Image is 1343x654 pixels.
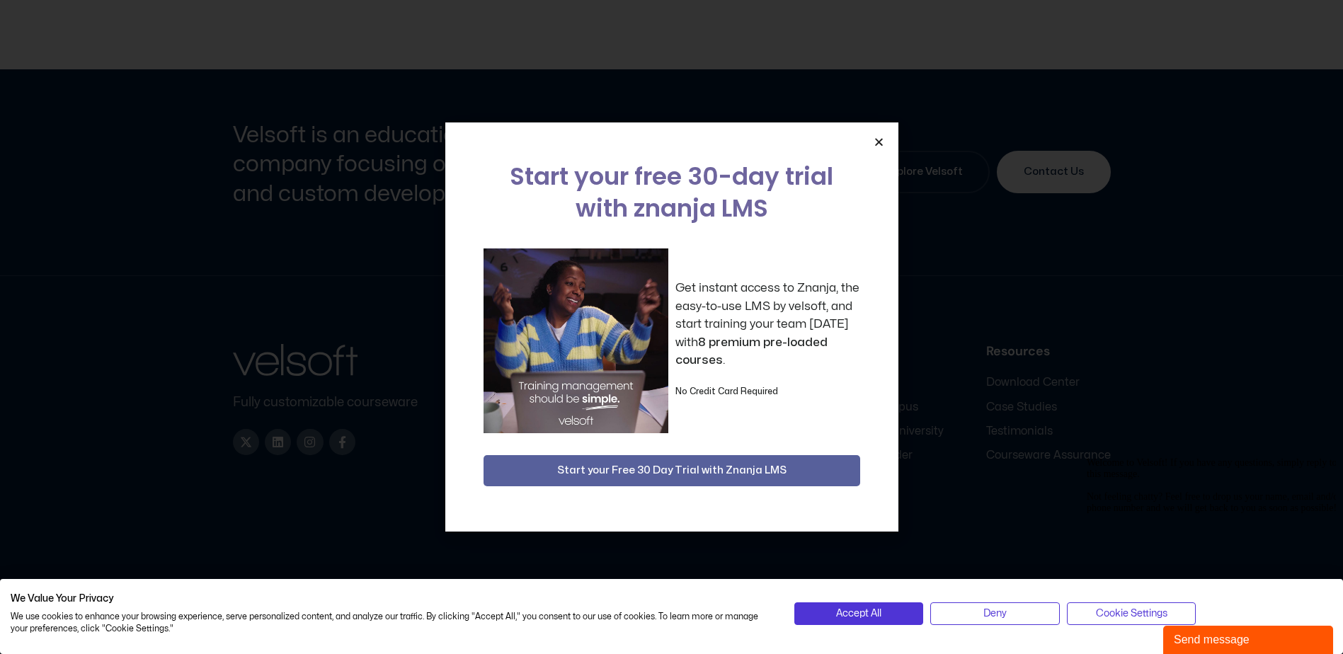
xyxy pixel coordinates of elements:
h2: Start your free 30-day trial with znanja LMS [484,161,860,224]
div: Welcome to Velsoft! If you have any questions, simply reply to this message.Not feeling chatty? F... [6,6,261,62]
span: Accept All [836,606,881,621]
span: Deny [983,606,1007,621]
button: Start your Free 30 Day Trial with Znanja LMS [484,455,860,486]
iframe: chat widget [1081,452,1336,619]
span: Start your Free 30 Day Trial with Znanja LMS [557,462,787,479]
a: Close [874,137,884,147]
button: Accept all cookies [794,602,924,625]
h2: We Value Your Privacy [11,592,773,605]
strong: 8 premium pre-loaded courses [675,336,828,367]
strong: No Credit Card Required [675,387,778,396]
span: Welcome to Velsoft! If you have any questions, simply reply to this message. Not feeling chatty? ... [6,6,261,62]
p: Get instant access to Znanja, the easy-to-use LMS by velsoft, and start training your team [DATE]... [675,279,860,369]
button: Adjust cookie preferences [1067,602,1196,625]
iframe: chat widget [1163,623,1336,654]
p: We use cookies to enhance your browsing experience, serve personalized content, and analyze our t... [11,611,773,635]
img: a woman sitting at her laptop dancing [484,248,668,433]
button: Deny all cookies [930,602,1060,625]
